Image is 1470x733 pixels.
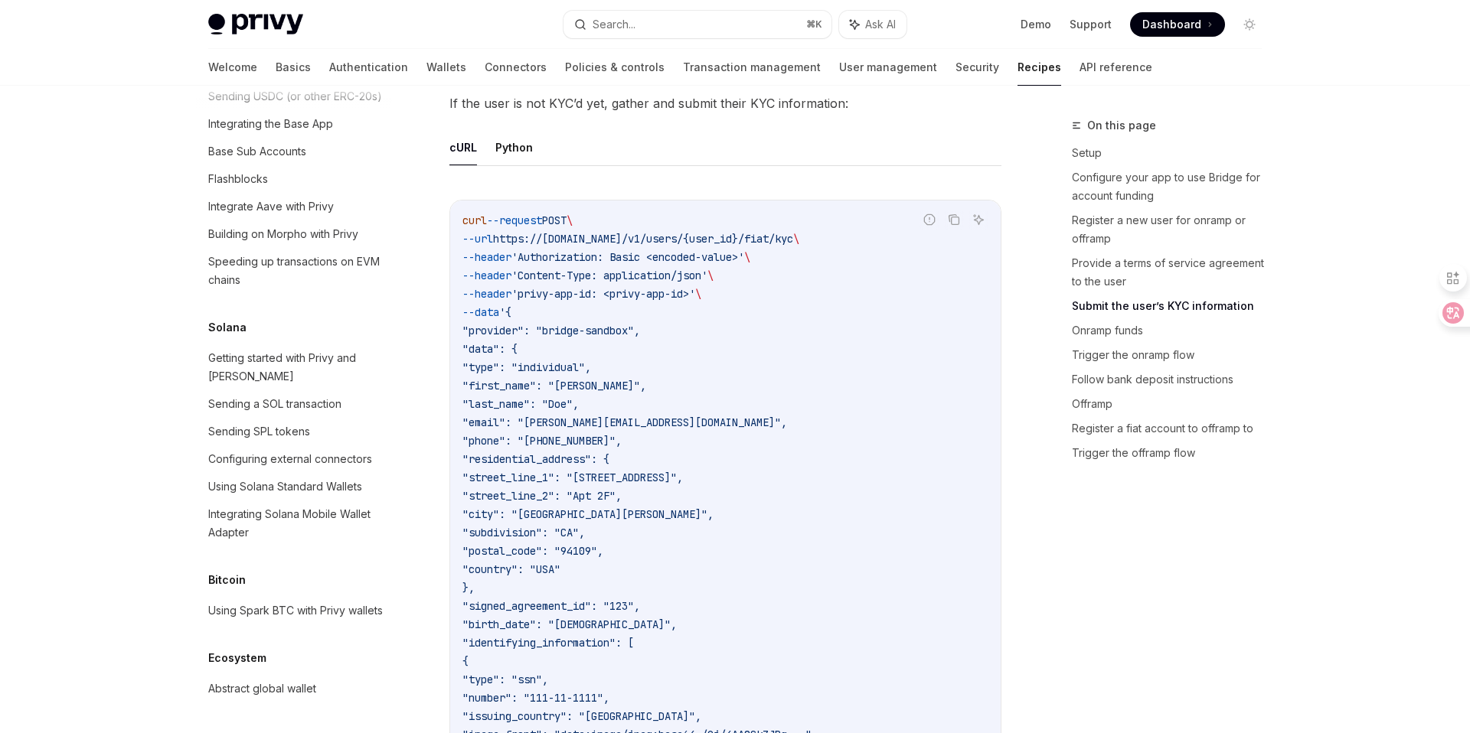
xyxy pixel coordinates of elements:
span: --header [462,287,511,301]
span: ⌘ K [806,18,822,31]
a: Integrating Solana Mobile Wallet Adapter [196,500,392,546]
span: "type": "ssn", [462,673,548,686]
a: Follow bank deposit instructions [1072,367,1274,392]
a: Support [1070,17,1112,32]
button: cURL [449,129,477,165]
div: Building on Morpho with Privy [208,225,358,243]
a: Transaction management [683,49,821,86]
span: "residential_address": { [462,452,609,466]
span: --header [462,250,511,264]
h5: Bitcoin [208,571,246,589]
span: "identifying_information": [ [462,636,634,650]
a: Configuring external connectors [196,445,392,473]
div: Integrating the Base App [208,115,333,133]
a: Connectors [485,49,547,86]
img: light logo [208,14,303,35]
a: Using Spark BTC with Privy wallets [196,597,392,624]
span: "signed_agreement_id": "123", [462,599,640,613]
div: Sending a SOL transaction [208,395,341,413]
span: "phone": "[PHONE_NUMBER]", [462,434,622,448]
div: Search... [593,15,635,34]
a: Building on Morpho with Privy [196,220,392,248]
div: Integrating Solana Mobile Wallet Adapter [208,505,383,542]
span: \ [793,232,799,246]
span: --request [487,213,542,227]
a: Trigger the onramp flow [1072,343,1274,367]
span: https://[DOMAIN_NAME]/v1/users/{user_id}/fiat/kyc [493,232,793,246]
span: POST [542,213,567,227]
span: --data [462,305,499,319]
h5: Ecosystem [208,649,266,667]
h5: Solana [208,318,247,337]
div: Speeding up transactions on EVM chains [208,252,383,289]
span: "first_name": "[PERSON_NAME]", [462,379,646,393]
span: "postal_code": "94109", [462,544,603,558]
span: \ [695,287,701,301]
span: "issuing_country": "[GEOGRAPHIC_DATA]", [462,709,701,723]
a: Speeding up transactions on EVM chains [196,248,392,294]
span: If the user is not KYC’d yet, gather and submit their KYC information: [449,93,1001,114]
a: Base Sub Accounts [196,138,392,165]
span: "city": "[GEOGRAPHIC_DATA][PERSON_NAME]", [462,507,714,521]
div: Flashblocks [208,170,268,188]
button: Toggle dark mode [1237,12,1262,37]
a: Trigger the offramp flow [1072,441,1274,465]
span: \ [707,269,714,282]
span: "street_line_1": "[STREET_ADDRESS]", [462,471,683,484]
span: "number": "111-11-1111", [462,691,609,705]
button: Copy the contents from the code block [944,210,964,230]
span: \ [567,213,573,227]
span: "data": { [462,342,518,356]
div: Sending SPL tokens [208,422,310,441]
a: Welcome [208,49,257,86]
span: "street_line_2": "Apt 2F", [462,489,622,503]
span: \ [744,250,750,264]
span: --url [462,232,493,246]
a: Integrating the Base App [196,110,392,138]
span: 'privy-app-id: <privy-app-id>' [511,287,695,301]
span: 'Authorization: Basic <encoded-value>' [511,250,744,264]
a: Sending a SOL transaction [196,390,392,418]
button: Python [495,129,533,165]
button: Ask AI [969,210,988,230]
span: { [462,654,469,668]
div: Base Sub Accounts [208,142,306,161]
span: "subdivision": "CA", [462,526,585,539]
a: Wallets [426,49,466,86]
span: On this page [1087,116,1156,135]
a: User management [839,49,937,86]
button: Search...⌘K [563,11,831,38]
span: 'Content-Type: application/json' [511,269,707,282]
span: '{ [499,305,511,319]
span: "country": "USA" [462,562,560,576]
a: Register a new user for onramp or offramp [1072,208,1274,251]
a: Getting started with Privy and [PERSON_NAME] [196,344,392,390]
span: curl [462,213,487,227]
a: Provide a terms of service agreement to the user [1072,251,1274,294]
a: Abstract global wallet [196,675,392,702]
div: Abstract global wallet [208,679,316,698]
span: Dashboard [1142,17,1201,32]
span: "last_name": "Doe", [462,397,579,411]
a: Flashblocks [196,165,392,193]
a: Policies & controls [565,49,665,86]
a: API reference [1080,49,1152,86]
a: Authentication [329,49,408,86]
span: }, [462,581,475,595]
div: Configuring external connectors [208,450,372,468]
span: Ask AI [865,17,896,32]
div: Using Spark BTC with Privy wallets [208,601,383,620]
a: Using Solana Standard Wallets [196,473,392,500]
div: Integrate Aave with Privy [208,197,334,216]
a: Offramp [1072,392,1274,416]
span: "provider": "bridge-sandbox", [462,324,640,337]
a: Setup [1072,141,1274,165]
div: Using Solana Standard Wallets [208,477,362,496]
button: Ask AI [839,11,906,38]
button: Report incorrect code [920,210,939,230]
span: "type": "individual", [462,360,591,374]
a: Security [955,49,999,86]
a: Register a fiat account to offramp to [1072,416,1274,441]
a: Recipes [1018,49,1061,86]
span: --header [462,269,511,282]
